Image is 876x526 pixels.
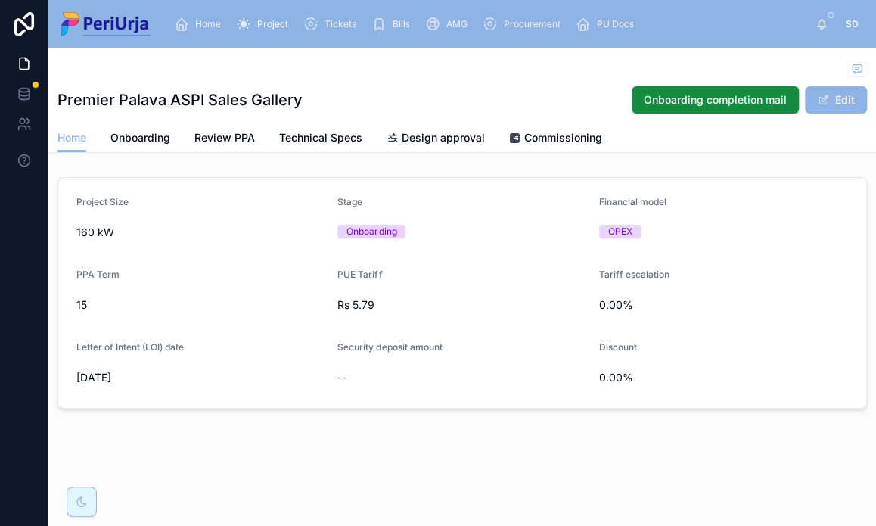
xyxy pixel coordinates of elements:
[477,11,570,38] a: Procurement
[57,124,86,153] a: Home
[279,130,362,145] span: Technical Specs
[632,86,799,114] button: Onboarding completion mail
[324,18,356,30] span: Tickets
[346,225,396,238] div: Onboarding
[256,18,287,30] span: Project
[163,8,815,41] div: scrollable content
[194,130,255,145] span: Review PPA
[599,196,666,207] span: Financial model
[524,130,602,145] span: Commissioning
[337,341,442,353] span: Security deposit amount
[608,225,632,238] div: OPEX
[337,370,346,385] span: --
[76,341,184,353] span: Letter of Intent (LOI) date
[169,11,231,38] a: Home
[298,11,366,38] a: Tickets
[337,297,586,313] span: Rs 5.79
[570,11,644,38] a: PU Docs
[644,92,787,107] span: Onboarding completion mail
[366,11,420,38] a: Bills
[599,370,848,385] span: 0.00%
[76,196,129,207] span: Project Size
[76,269,120,280] span: PPA Term
[599,341,637,353] span: Discount
[599,269,669,280] span: Tariff escalation
[503,18,560,30] span: Procurement
[279,124,362,154] a: Technical Specs
[402,130,485,145] span: Design approval
[509,124,602,154] a: Commissioning
[61,12,151,36] img: App logo
[110,130,170,145] span: Onboarding
[392,18,409,30] span: Bills
[194,18,220,30] span: Home
[446,18,467,30] span: AMG
[76,225,325,240] span: 160 kW
[337,196,362,207] span: Stage
[805,86,867,114] button: Edit
[110,124,170,154] a: Onboarding
[57,89,303,110] h1: Premier Palava ASPI Sales Gallery
[194,124,255,154] a: Review PPA
[76,297,325,313] span: 15
[420,11,477,38] a: AMG
[337,269,382,280] span: PUE Tariff
[599,297,848,313] span: 0.00%
[76,370,325,385] span: [DATE]
[231,11,298,38] a: Project
[596,18,633,30] span: PU Docs
[846,18,859,30] span: SD
[57,130,86,145] span: Home
[387,124,485,154] a: Design approval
